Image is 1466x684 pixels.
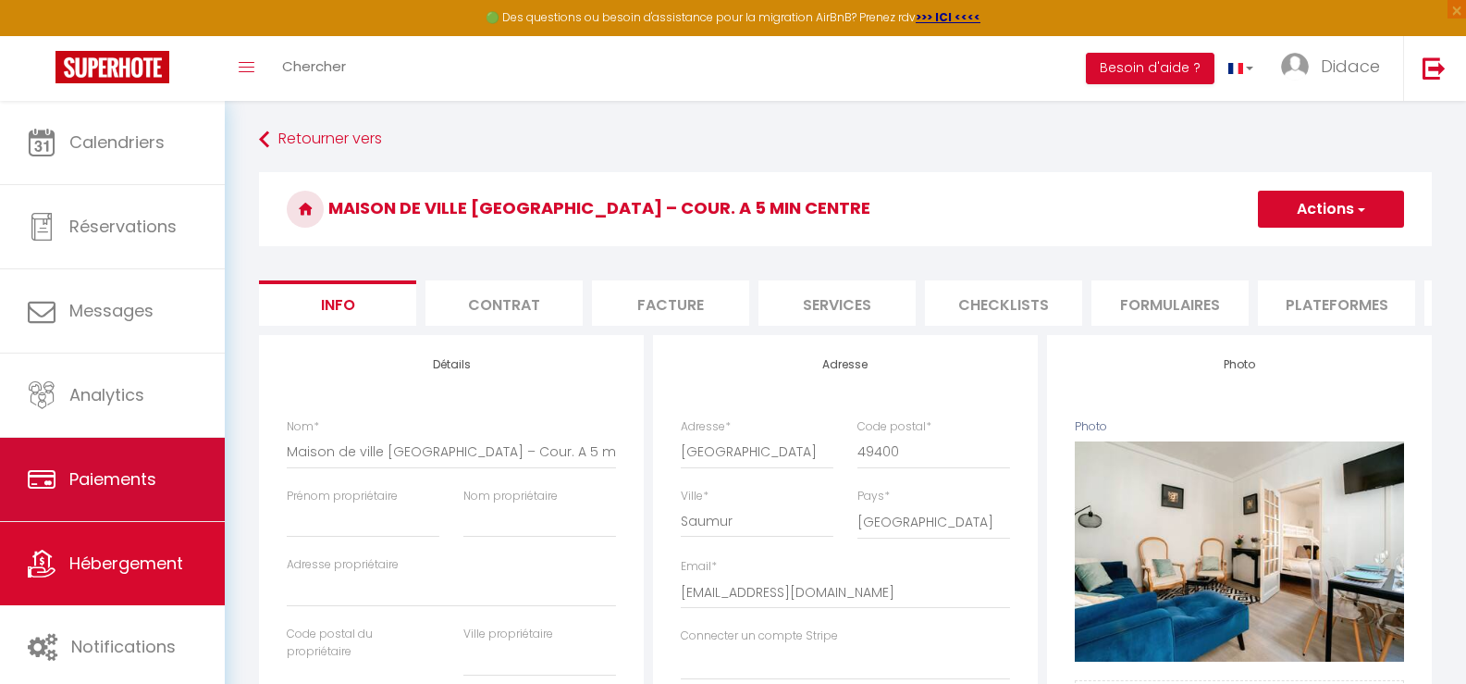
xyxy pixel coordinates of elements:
label: Ville [681,488,708,505]
label: Connecter un compte Stripe [681,628,838,645]
span: Notifications [71,635,176,658]
a: ... Didace [1267,36,1403,101]
li: Services [758,280,916,326]
span: Paiements [69,467,156,491]
span: Didace [1321,55,1380,78]
img: logout [1423,56,1446,80]
label: Nom propriétaire [463,488,558,505]
li: Contrat [425,280,583,326]
button: Besoin d'aide ? [1086,53,1214,84]
h4: Photo [1075,358,1404,371]
h3: Maison de ville [GEOGRAPHIC_DATA] – Cour. A 5 min centre [259,172,1432,246]
span: Réservations [69,215,177,238]
label: Adresse propriétaire [287,556,399,574]
span: Calendriers [69,131,165,154]
label: Code postal du propriétaire [287,626,439,661]
label: Email [681,558,717,576]
span: Chercher [282,56,346,76]
a: Chercher [268,36,360,101]
h4: Détails [287,358,616,371]
label: Pays [857,488,890,505]
span: Hébergement [69,552,183,575]
label: Ville propriétaire [463,626,553,643]
h4: Adresse [681,358,1010,371]
li: Info [259,280,416,326]
button: Actions [1258,191,1404,228]
li: Plateformes [1258,280,1415,326]
li: Checklists [925,280,1082,326]
label: Prénom propriétaire [287,488,398,505]
label: Nom [287,418,319,436]
li: Formulaires [1091,280,1249,326]
li: Facture [592,280,749,326]
img: ... [1281,53,1309,81]
label: Photo [1075,418,1107,436]
a: Retourner vers [259,123,1432,156]
img: Super Booking [55,51,169,83]
span: Analytics [69,383,144,406]
label: Adresse [681,418,731,436]
label: Code postal [857,418,931,436]
a: >>> ICI <<<< [916,9,980,25]
span: Messages [69,299,154,322]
